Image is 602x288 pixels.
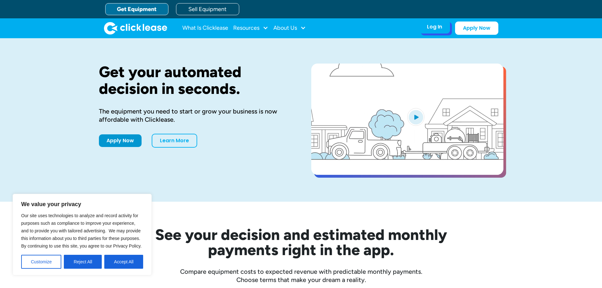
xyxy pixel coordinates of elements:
button: Customize [21,255,61,269]
img: Clicklease logo [104,22,167,34]
h2: See your decision and estimated monthly payments right in the app. [124,227,478,257]
a: Apply Now [99,134,142,147]
img: Blue play button logo on a light blue circular background [407,108,424,126]
a: Apply Now [455,21,498,35]
div: We value your privacy [13,194,152,275]
div: Log In [427,24,442,30]
h1: Get your automated decision in seconds. [99,64,291,97]
a: What Is Clicklease [182,22,228,34]
div: The equipment you need to start or grow your business is now affordable with Clicklease. [99,107,291,124]
span: Our site uses technologies to analyze and record activity for purposes such as compliance to impr... [21,213,142,248]
p: We value your privacy [21,200,143,208]
a: open lightbox [311,64,503,175]
div: About Us [273,22,306,34]
a: Get Equipment [105,3,168,15]
a: home [104,22,167,34]
button: Reject All [64,255,102,269]
a: Learn More [152,134,197,148]
button: Accept All [104,255,143,269]
div: Compare equipment costs to expected revenue with predictable monthly payments. Choose terms that ... [99,267,503,284]
div: Resources [233,22,268,34]
a: Sell Equipment [176,3,239,15]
